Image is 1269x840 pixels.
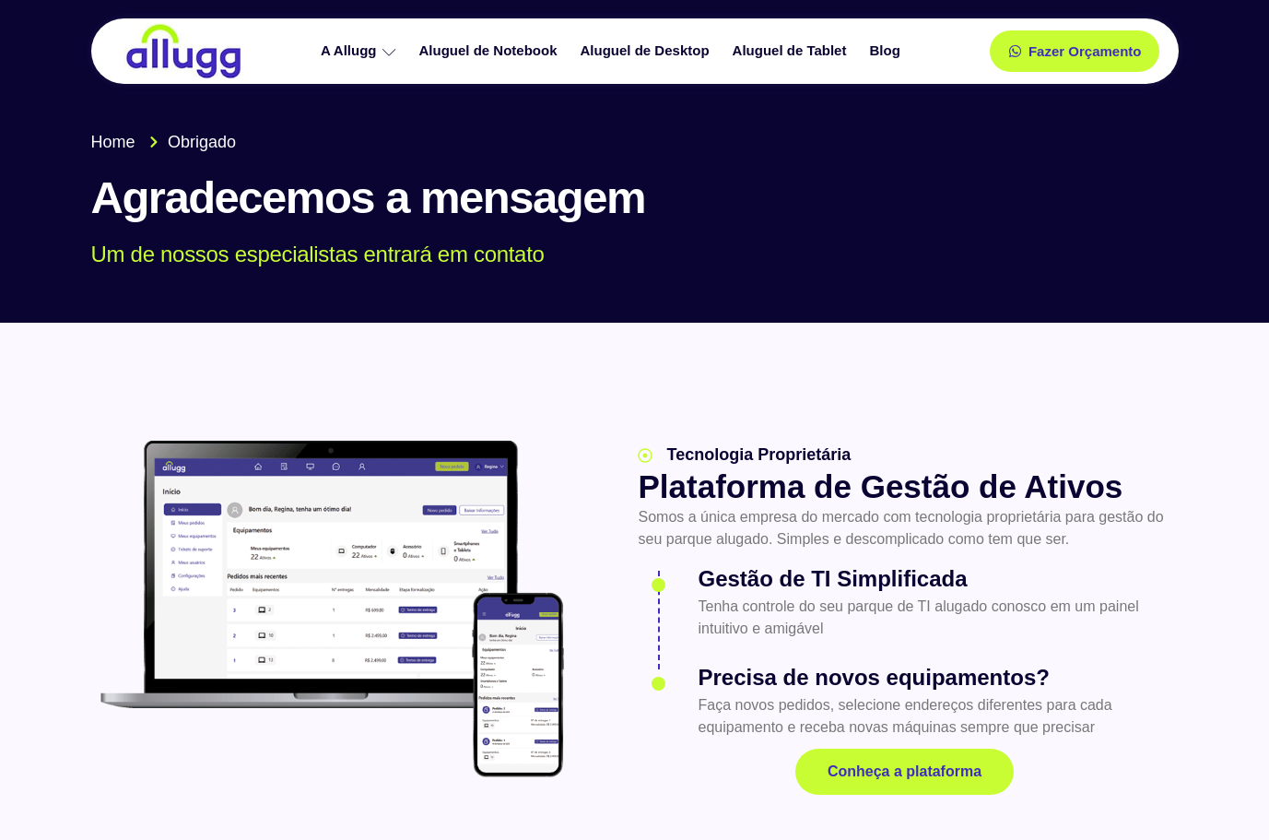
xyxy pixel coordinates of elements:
[828,764,981,779] span: Conheça a plataforma
[123,23,243,79] img: locação de TI é Allugg
[91,432,574,787] img: plataforma allugg
[860,35,913,67] a: Blog
[1028,44,1142,58] span: Fazer Orçamento
[410,35,571,67] a: Aluguel de Notebook
[698,661,1170,694] h3: Precisa de novos equipamentos?
[163,130,236,155] span: Obrigado
[723,35,861,67] a: Aluguel de Tablet
[311,35,410,67] a: A Allugg
[1177,751,1269,840] iframe: Chat Widget
[698,596,1170,640] p: Tenha controle do seu parque de TI alugado conosco em um painel intuitivo e amigável
[91,242,1152,268] p: Um de nossos especialistas entrará em contato
[638,506,1170,550] p: Somos a única empresa do mercado com tecnologia proprietária para gestão do seu parque alugado. S...
[91,130,135,155] span: Home
[698,562,1170,596] h3: Gestão de TI Simplificada
[91,173,1179,223] h1: Agradecemos a mensagem
[571,35,723,67] a: Aluguel de Desktop
[795,749,1014,795] a: Conheça a plataforma
[698,694,1170,739] p: Faça novos pedidos, selecione endereços diferentes para cada equipamento e receba novas máquinas ...
[662,443,851,467] span: Tecnologia Proprietária
[638,467,1170,506] h2: Plataforma de Gestão de Ativos
[990,30,1160,72] a: Fazer Orçamento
